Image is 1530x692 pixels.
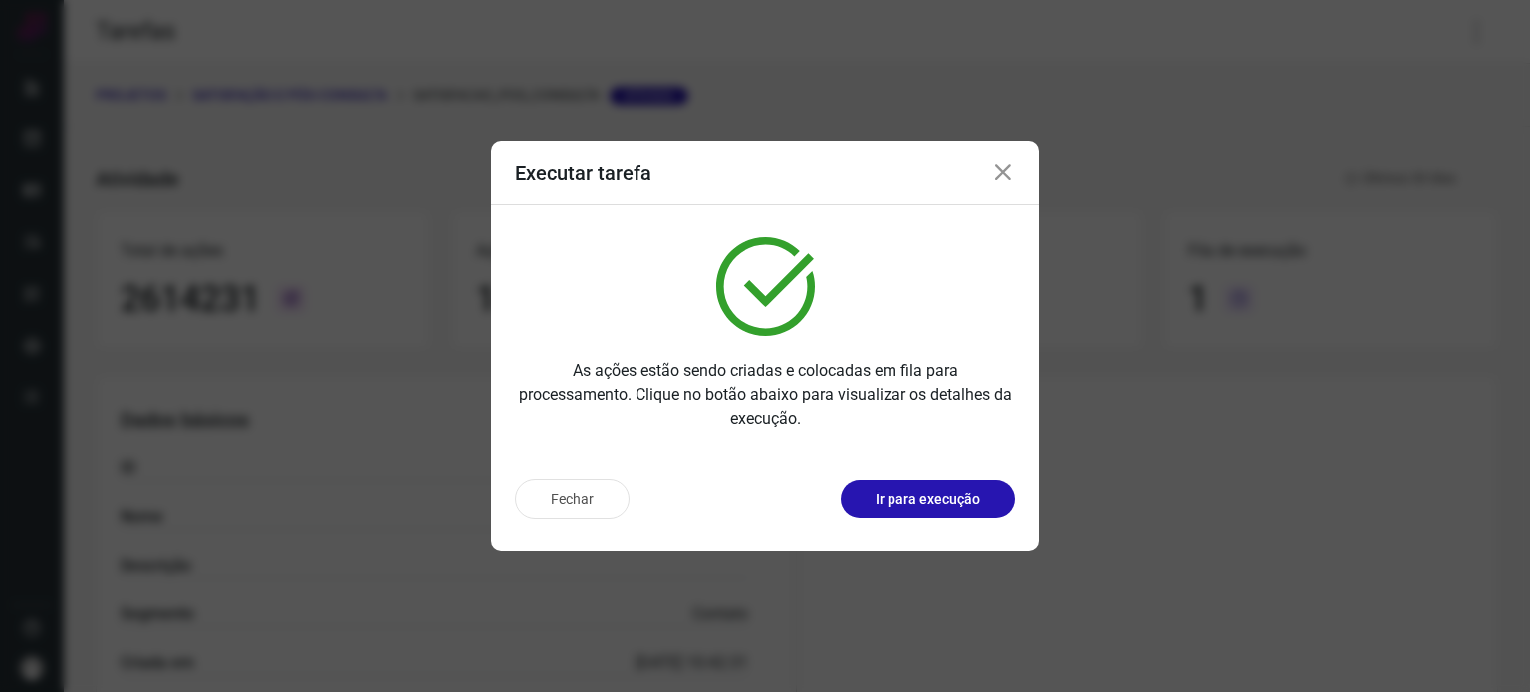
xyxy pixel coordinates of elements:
p: Ir para execução [876,489,980,510]
button: Fechar [515,479,630,519]
h3: Executar tarefa [515,161,651,185]
img: verified.svg [716,237,815,336]
button: Ir para execução [841,480,1015,518]
p: As ações estão sendo criadas e colocadas em fila para processamento. Clique no botão abaixo para ... [515,359,1015,431]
